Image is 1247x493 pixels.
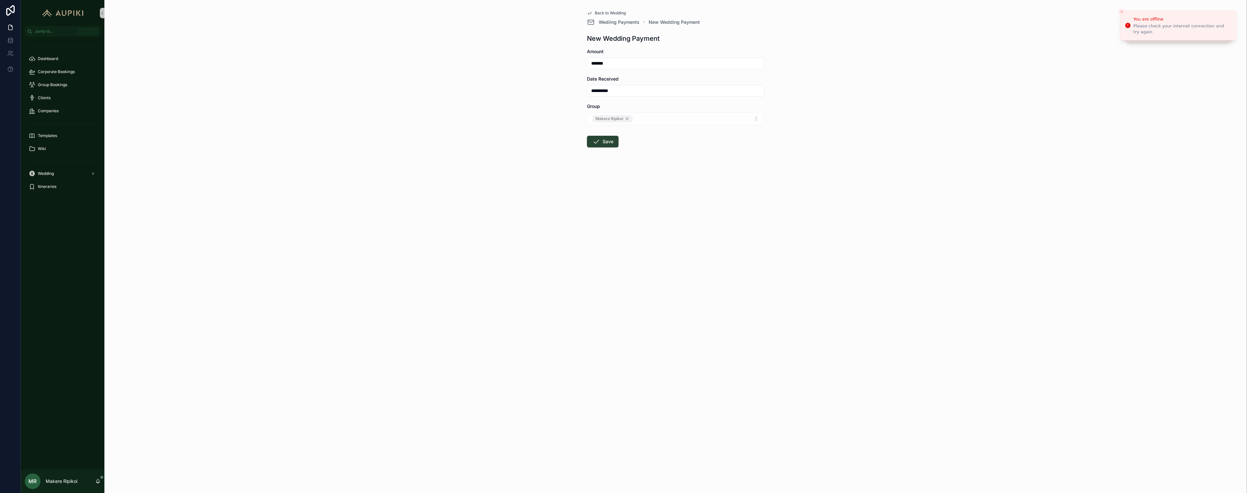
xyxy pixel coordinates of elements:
[79,28,91,35] span: Ctrl
[595,10,626,16] span: Back to Wedding
[46,478,77,485] p: Makere Ripikoi
[1133,23,1231,35] div: Please check your internet connection and try again
[587,76,619,82] span: Date Received
[92,29,97,34] span: K
[38,56,58,61] span: Dashboard
[587,10,626,16] a: Back to Wedding
[587,103,600,109] span: Group
[29,477,37,485] span: MR
[587,34,660,43] h1: New Wedding Payment
[587,136,619,147] button: Save
[38,82,67,87] span: Group Bookings
[25,53,100,65] a: Dashboard
[25,130,100,142] a: Templates
[38,146,46,151] span: Wiki
[587,18,639,26] a: Wediing Payments
[25,105,100,117] a: Companies
[38,171,54,176] span: Wedding
[25,92,100,104] a: Clients
[25,66,100,78] a: Corporate Bookings
[38,69,75,74] span: Corporate Bookings
[25,143,100,155] a: Wiki
[38,133,57,138] span: Templates
[38,184,56,189] span: Itineraries
[39,8,86,18] img: App logo
[1133,16,1231,23] div: You are offline
[25,26,100,37] button: Jump to...CtrlK
[21,37,104,201] div: scrollable content
[25,79,100,91] a: Group Bookings
[649,19,700,25] a: New Wedding Payment
[1118,8,1125,15] button: Close toast
[38,95,51,100] span: Clients
[35,29,76,34] span: Jump to...
[38,108,59,114] span: Companies
[599,19,639,25] span: Wediing Payments
[587,49,604,54] span: Amount
[25,181,100,193] a: Itineraries
[25,168,100,179] a: Wedding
